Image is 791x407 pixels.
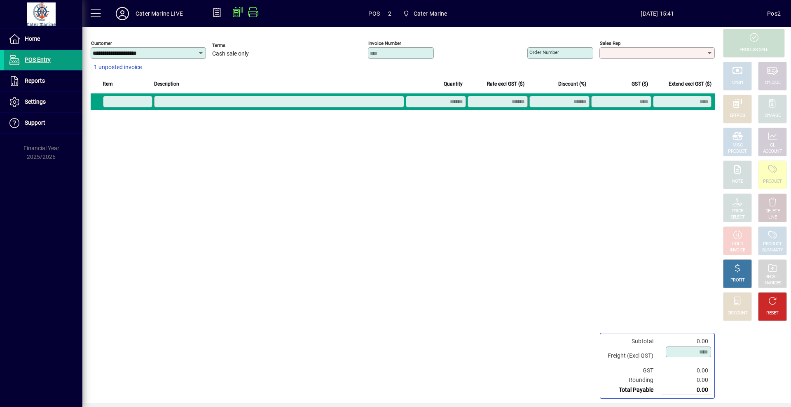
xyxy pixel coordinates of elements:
div: NOTE [732,179,743,185]
td: GST [604,366,662,375]
span: Support [25,119,45,126]
div: ACCOUNT [763,149,782,155]
div: SELECT [730,214,745,221]
span: POS Entry [25,56,51,63]
div: LINE [768,214,777,221]
span: Extend excl GST ($) [669,79,711,88]
div: CASH [732,80,743,86]
div: SUMMARY [762,247,783,254]
mat-label: Sales rep [600,40,620,46]
div: Cater Marine LIVE [136,7,183,20]
a: Reports [4,71,82,91]
td: 0.00 [662,385,711,395]
div: HOLD [732,241,743,247]
td: Rounding [604,375,662,385]
div: Pos2 [767,7,781,20]
div: PRODUCT [763,241,782,247]
div: INVOICES [763,280,781,286]
mat-label: Invoice number [368,40,401,46]
div: CHARGE [765,113,781,119]
div: PRODUCT [763,179,782,185]
div: INVOICE [730,247,745,254]
span: GST ($) [632,79,648,88]
td: Total Payable [604,385,662,395]
div: PRODUCT [728,149,747,155]
td: Subtotal [604,337,662,346]
div: PRICE [732,208,743,214]
div: RESET [766,310,779,316]
div: DELETE [765,208,779,214]
span: Cater Marine [414,7,447,20]
div: DISCOUNT [728,310,747,316]
a: Support [4,113,82,133]
span: 2 [388,7,391,20]
div: RECALL [765,274,780,280]
span: Item [103,79,113,88]
div: GL [770,142,775,149]
div: CHEQUE [765,80,780,86]
span: Rate excl GST ($) [487,79,524,88]
a: Home [4,29,82,49]
span: Quantity [444,79,463,88]
mat-label: Order number [529,49,559,55]
td: 0.00 [662,337,711,346]
span: Cater Marine [400,6,451,21]
span: Cash sale only [212,51,249,57]
div: EFTPOS [730,113,745,119]
td: Freight (Excl GST) [604,346,662,366]
div: PROCESS SALE [740,47,768,53]
td: 0.00 [662,366,711,375]
span: [DATE] 15:41 [548,7,768,20]
mat-label: Customer [91,40,112,46]
a: Settings [4,92,82,112]
span: Reports [25,77,45,84]
td: 0.00 [662,375,711,385]
span: Description [154,79,179,88]
span: 1 unposted invoice [94,63,142,72]
div: PROFIT [730,277,744,284]
span: Home [25,35,40,42]
span: POS [368,7,380,20]
span: Discount (%) [558,79,586,88]
button: Profile [109,6,136,21]
button: 1 unposted invoice [91,60,145,75]
div: MISC [732,142,742,149]
span: Terms [212,43,262,48]
span: Settings [25,98,46,105]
